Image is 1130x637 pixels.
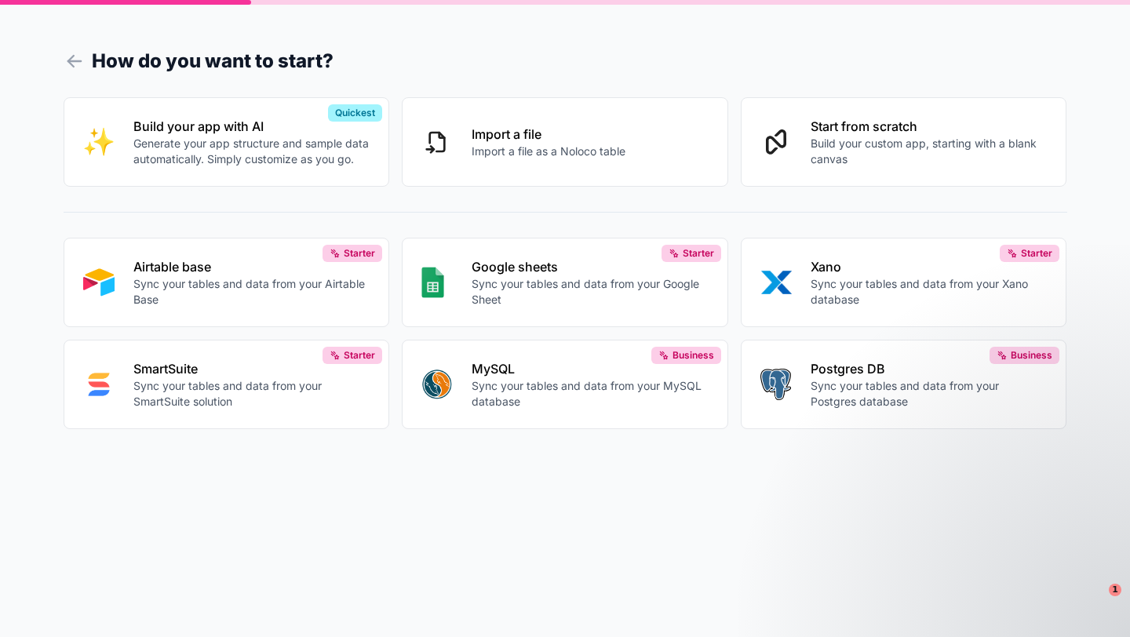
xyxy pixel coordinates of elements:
[83,369,115,400] img: SMART_SUITE
[133,276,370,308] p: Sync your tables and data from your Airtable Base
[64,238,390,327] button: AIRTABLEAirtable baseSync your tables and data from your Airtable BaseStarter
[344,349,375,362] span: Starter
[760,267,792,298] img: XANO
[402,340,728,429] button: MYSQLMySQLSync your tables and data from your MySQL databaseBusiness
[83,267,115,298] img: AIRTABLE
[673,349,714,362] span: Business
[472,144,625,159] p: Import a file as a Noloco table
[344,247,375,260] span: Starter
[133,378,370,409] p: Sync your tables and data from your SmartSuite solution
[1011,349,1052,362] span: Business
[402,238,728,327] button: GOOGLE_SHEETSGoogle sheetsSync your tables and data from your Google SheetStarter
[421,369,453,400] img: MYSQL
[133,136,370,167] p: Generate your app structure and sample data automatically. Simply customize as you go.
[683,247,714,260] span: Starter
[741,238,1067,327] button: XANOXanoSync your tables and data from your Xano databaseStarter
[811,117,1048,136] p: Start from scratch
[402,97,728,187] button: Import a fileImport a file as a Noloco table
[133,359,370,378] p: SmartSuite
[741,97,1067,187] button: Start from scratchBuild your custom app, starting with a blank canvas
[811,359,1048,378] p: Postgres DB
[741,340,1067,429] button: POSTGRESPostgres DBSync your tables and data from your Postgres databaseBusiness
[472,378,709,409] p: Sync your tables and data from your MySQL database
[811,378,1048,409] p: Sync your tables and data from your Postgres database
[760,369,791,400] img: POSTGRES
[811,136,1048,167] p: Build your custom app, starting with a blank canvas
[421,267,444,298] img: GOOGLE_SHEETS
[1077,584,1114,621] iframe: Intercom live chat
[1109,584,1121,596] span: 1
[472,257,709,276] p: Google sheets
[811,276,1048,308] p: Sync your tables and data from your Xano database
[816,485,1130,595] iframe: Intercom notifications message
[83,126,115,158] img: INTERNAL_WITH_AI
[472,125,625,144] p: Import a file
[328,104,382,122] div: Quickest
[1021,247,1052,260] span: Starter
[64,340,390,429] button: SMART_SUITESmartSuiteSync your tables and data from your SmartSuite solutionStarter
[811,257,1048,276] p: Xano
[472,276,709,308] p: Sync your tables and data from your Google Sheet
[472,359,709,378] p: MySQL
[133,117,370,136] p: Build your app with AI
[133,257,370,276] p: Airtable base
[64,47,1067,75] h1: How do you want to start?
[64,97,390,187] button: INTERNAL_WITH_AIBuild your app with AIGenerate your app structure and sample data automatically. ...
